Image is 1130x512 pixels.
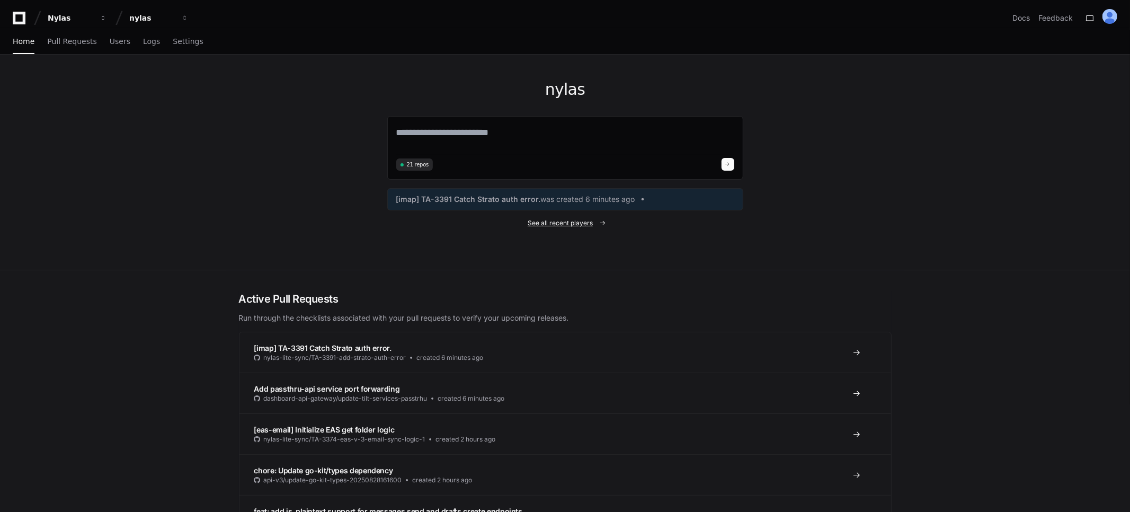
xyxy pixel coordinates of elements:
span: Logs [143,38,160,45]
span: Pull Requests [47,38,96,45]
img: ALV-UjUTLTKDo2-V5vjG4wR1buipwogKm1wWuvNrTAMaancOL2w8d8XiYMyzUPCyapUwVg1DhQ_h_MBM3ufQigANgFbfgRVfo... [1102,9,1117,24]
a: Add passthru-api service port forwardingdashboard-api-gateway/update-tilt-services-passtrhucreate... [239,373,891,413]
span: dashboard-api-gateway/update-tilt-services-passtrhu [264,394,428,403]
button: nylas [125,8,193,28]
button: Nylas [43,8,111,28]
span: nylas-lite-sync/TA-3391-add-strato-auth-error [264,354,406,362]
span: See all recent players [528,219,593,227]
span: Add passthru-api service port forwarding [254,384,400,393]
button: Feedback [1038,13,1073,23]
span: was created 6 minutes ago [541,194,635,205]
a: Settings [173,30,203,54]
a: Docs [1012,13,1030,23]
a: chore: Update go-kit/types dependencyapi-v3/update-go-kit-types-20250828161600created 2 hours ago [239,454,891,495]
span: Settings [173,38,203,45]
div: Nylas [48,13,93,23]
span: [imap] TA-3391 Catch Strato auth error. [396,194,541,205]
a: Users [110,30,130,54]
p: Run through the checklists associated with your pull requests to verify your upcoming releases. [239,313,892,323]
a: Pull Requests [47,30,96,54]
a: [eas-email] Initialize EAS get folder logicnylas-lite-sync/TA-3374-eas-v-3-email-sync-logic-1crea... [239,413,891,454]
a: Logs [143,30,160,54]
span: chore: Update go-kit/types dependency [254,466,393,475]
h1: nylas [387,80,743,99]
span: created 2 hours ago [413,476,473,484]
span: 21 repos [407,161,429,169]
span: Users [110,38,130,45]
h2: Active Pull Requests [239,292,892,306]
span: created 6 minutes ago [417,354,484,362]
a: [imap] TA-3391 Catch Strato auth error.was created 6 minutes ago [396,194,734,205]
span: nylas-lite-sync/TA-3374-eas-v-3-email-sync-logic-1 [264,435,425,444]
a: See all recent players [387,219,743,227]
a: Home [13,30,34,54]
div: nylas [129,13,175,23]
a: [imap] TA-3391 Catch Strato auth error.nylas-lite-sync/TA-3391-add-strato-auth-errorcreated 6 min... [239,332,891,373]
span: Home [13,38,34,45]
span: created 6 minutes ago [438,394,505,403]
span: created 2 hours ago [436,435,496,444]
span: api-v3/update-go-kit-types-20250828161600 [264,476,402,484]
span: [eas-email] Initialize EAS get folder logic [254,425,395,434]
span: [imap] TA-3391 Catch Strato auth error. [254,343,392,352]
